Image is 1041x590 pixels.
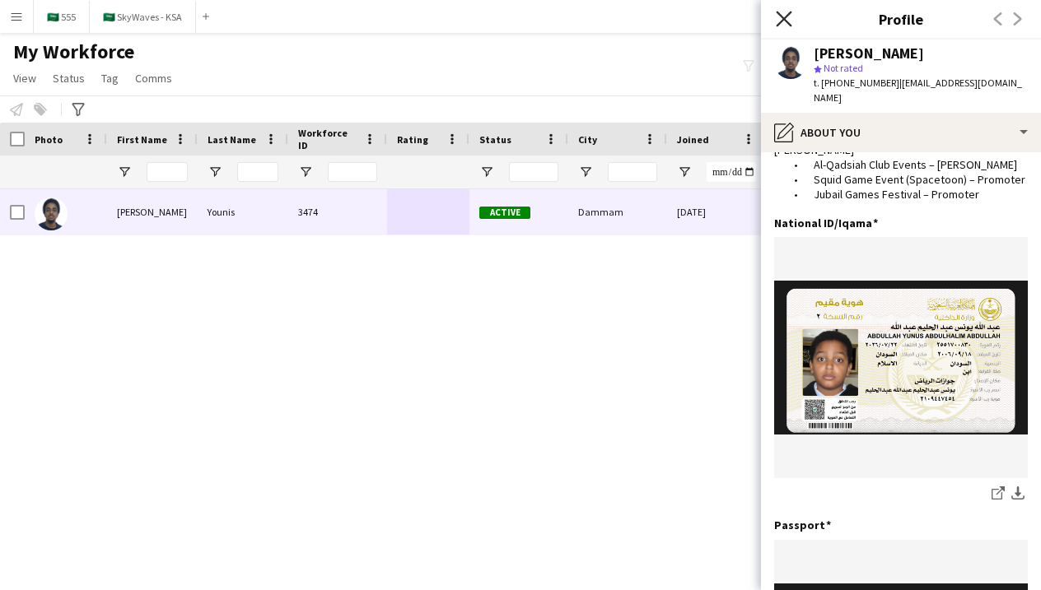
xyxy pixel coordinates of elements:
[147,162,188,182] input: First Name Filter Input
[814,77,899,89] span: t. [PHONE_NUMBER]
[479,133,511,146] span: Status
[198,189,288,235] div: Younis
[288,189,387,235] div: 3474
[107,189,198,235] div: [PERSON_NAME]
[328,162,377,182] input: Workforce ID Filter Input
[761,113,1041,152] div: About you
[774,281,1028,434] img: IMG_0660.jpeg
[34,1,90,33] button: 🇸🇦 555
[90,1,196,33] button: 🇸🇦 SkyWaves - KSA
[135,71,172,86] span: Comms
[7,67,43,89] a: View
[774,518,831,532] h3: Passport
[774,216,878,230] h3: National ID/Iqama
[397,133,428,146] span: Rating
[35,133,63,146] span: Photo
[13,39,134,64] span: My Workforce
[35,197,68,230] img: Abdullah Younis
[509,162,558,182] input: Status Filter Input
[117,133,167,146] span: First Name
[568,189,667,235] div: Dammam
[677,165,692,179] button: Open Filter Menu
[208,133,256,146] span: Last Name
[128,67,179,89] a: Comms
[814,77,1022,104] span: | [EMAIL_ADDRESS][DOMAIN_NAME]
[208,165,222,179] button: Open Filter Menu
[677,133,709,146] span: Joined
[13,71,36,86] span: View
[53,71,85,86] span: Status
[814,46,924,61] div: [PERSON_NAME]
[298,165,313,179] button: Open Filter Menu
[479,207,530,219] span: Active
[608,162,657,182] input: City Filter Input
[298,127,357,151] span: Workforce ID
[101,71,119,86] span: Tag
[117,165,132,179] button: Open Filter Menu
[824,62,863,74] span: Not rated
[68,100,88,119] app-action-btn: Advanced filters
[667,189,766,235] div: [DATE]
[761,8,1041,30] h3: Profile
[95,67,125,89] a: Tag
[46,67,91,89] a: Status
[237,162,278,182] input: Last Name Filter Input
[578,165,593,179] button: Open Filter Menu
[479,165,494,179] button: Open Filter Menu
[578,133,597,146] span: City
[707,162,756,182] input: Joined Filter Input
